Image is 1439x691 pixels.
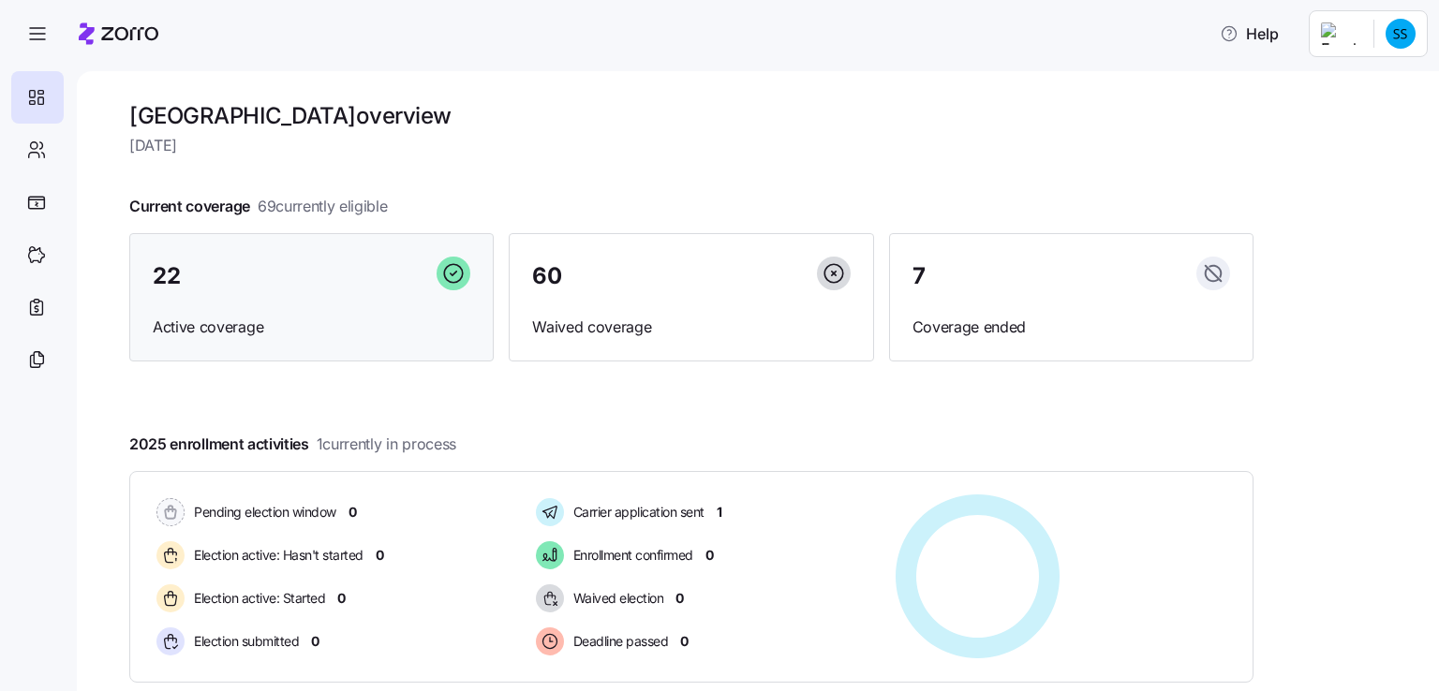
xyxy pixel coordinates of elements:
span: 0 [376,546,384,565]
span: 0 [337,589,346,608]
button: Help [1205,15,1294,52]
span: 1 [717,503,722,522]
span: 22 [153,265,180,287]
span: Waived coverage [532,316,850,339]
img: Employer logo [1321,22,1358,45]
span: [DATE] [129,134,1254,157]
span: 0 [680,632,689,651]
img: 0d2f0f02bce0321d8ad829d4bd749666 [1386,19,1416,49]
span: Deadline passed [568,632,669,651]
span: Election submitted [188,632,299,651]
span: 0 [705,546,714,565]
span: Waived election [568,589,664,608]
span: Coverage ended [912,316,1230,339]
span: 7 [912,265,926,287]
span: 69 currently eligible [258,195,388,218]
span: 1 currently in process [317,433,456,456]
span: 0 [349,503,357,522]
span: Carrier application sent [568,503,705,522]
span: 0 [675,589,684,608]
span: 2025 enrollment activities [129,433,456,456]
span: 0 [311,632,319,651]
span: 60 [532,265,561,287]
span: Election active: Started [188,589,325,608]
span: Help [1220,22,1279,45]
span: Enrollment confirmed [568,546,693,565]
h1: [GEOGRAPHIC_DATA] overview [129,101,1254,130]
span: Pending election window [188,503,336,522]
span: Active coverage [153,316,470,339]
span: Election active: Hasn't started [188,546,363,565]
span: Current coverage [129,195,388,218]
